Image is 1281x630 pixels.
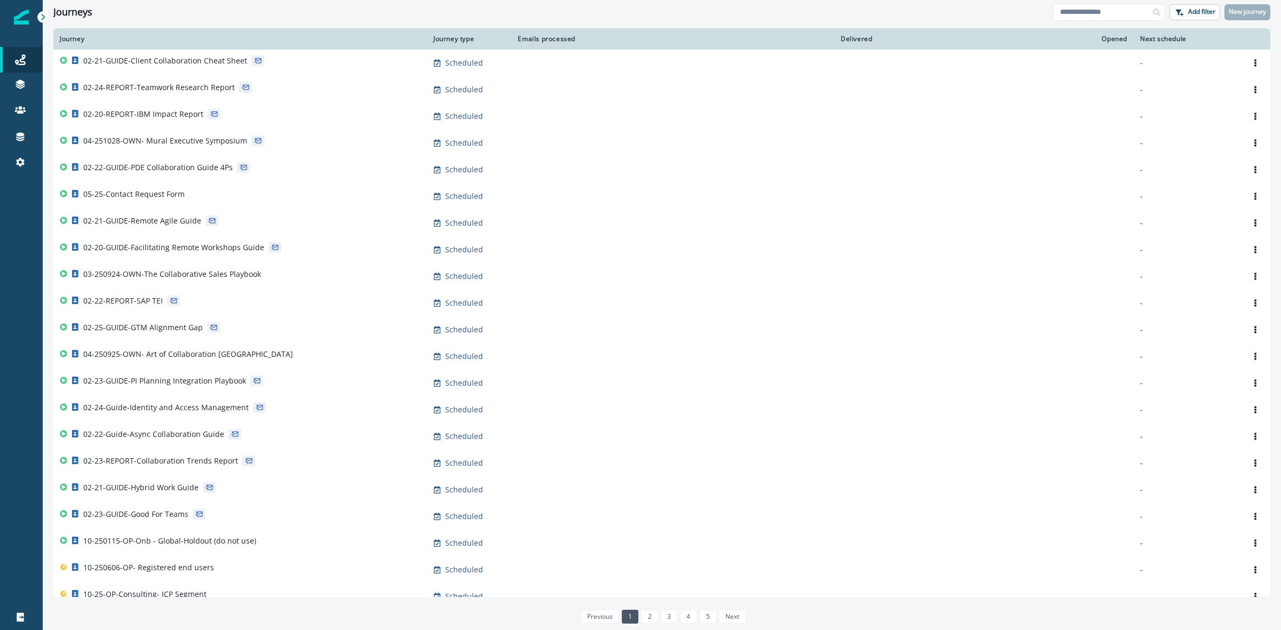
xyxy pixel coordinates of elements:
[1140,564,1234,575] p: -
[83,322,203,333] p: 02-25-GUIDE-GTM Alignment Gap
[83,135,247,146] p: 04-251028-OWN- Mural Executive Symposium
[1247,508,1264,524] button: Options
[83,349,293,360] p: 04-250925-OWN- Art of Collaboration [GEOGRAPHIC_DATA]
[53,290,1270,316] a: 02-22-REPORT-SAP TEIScheduled--Options
[53,50,1270,76] a: 02-21-GUIDE-Client Collaboration Cheat SheetScheduled--Options
[445,431,483,442] p: Scheduled
[53,76,1270,103] a: 02-24-REPORT-Teamwork Research ReportScheduled--Options
[83,562,214,573] p: 10-250606-OP- Registered end users
[1247,268,1264,284] button: Options
[1247,322,1264,338] button: Options
[1140,324,1234,335] p: -
[1224,4,1270,20] button: New journey
[700,610,716,624] a: Page 5
[1247,402,1264,418] button: Options
[53,423,1270,450] a: 02-22-Guide-Async Collaboration GuideScheduled--Options
[445,324,483,335] p: Scheduled
[83,162,233,173] p: 02-22-GUIDE-PDE Collaboration Guide 4Ps
[1247,82,1264,98] button: Options
[83,242,264,253] p: 02-20-GUIDE-Facilitating Remote Workshops Guide
[445,164,483,175] p: Scheduled
[661,610,677,624] a: Page 3
[1247,295,1264,311] button: Options
[1140,431,1234,442] p: -
[1140,484,1234,495] p: -
[445,378,483,388] p: Scheduled
[445,484,483,495] p: Scheduled
[1140,378,1234,388] p: -
[1247,428,1264,444] button: Options
[1247,162,1264,178] button: Options
[1247,188,1264,204] button: Options
[83,509,188,520] p: 02-23-GUIDE-Good For Teams
[1247,588,1264,604] button: Options
[445,138,483,148] p: Scheduled
[1247,242,1264,258] button: Options
[445,191,483,202] p: Scheduled
[53,503,1270,530] a: 02-23-GUIDE-Good For TeamsScheduled--Options
[1247,135,1264,151] button: Options
[53,556,1270,583] a: 10-250606-OP- Registered end usersScheduled--Options
[1247,215,1264,231] button: Options
[1140,218,1234,228] p: -
[1188,8,1215,15] p: Add filter
[1140,351,1234,362] p: -
[1140,591,1234,602] p: -
[53,183,1270,210] a: 05-25-Contact Request FormScheduled--Options
[14,10,29,25] img: Inflection
[513,35,575,43] div: Emails processed
[1247,482,1264,498] button: Options
[1140,191,1234,202] p: -
[53,130,1270,156] a: 04-251028-OWN- Mural Executive SymposiumScheduled--Options
[53,583,1270,610] a: 10-25-OP-Consulting- ICP SegmentScheduled--Options
[445,244,483,255] p: Scheduled
[53,396,1270,423] a: 02-24-Guide-Identity and Access ManagementScheduled--Options
[60,35,421,43] div: Journey
[53,236,1270,263] a: 02-20-GUIDE-Facilitating Remote Workshops GuideScheduled--Options
[1229,8,1266,15] p: New journey
[53,210,1270,236] a: 02-21-GUIDE-Remote Agile GuideScheduled--Options
[53,263,1270,290] a: 03-250924-OWN-The Collaborative Sales PlaybookScheduled--Options
[53,316,1270,343] a: 02-25-GUIDE-GTM Alignment GapScheduled--Options
[445,271,483,282] p: Scheduled
[1140,538,1234,548] p: -
[1140,35,1234,43] div: Next schedule
[53,156,1270,183] a: 02-22-GUIDE-PDE Collaboration Guide 4PsScheduled--Options
[445,111,483,122] p: Scheduled
[83,376,246,386] p: 02-23-GUIDE-PI Planning Integration Playbook
[83,589,207,600] p: 10-25-OP-Consulting- ICP Segment
[53,343,1270,370] a: 04-250925-OWN- Art of Collaboration [GEOGRAPHIC_DATA]Scheduled--Options
[445,58,483,68] p: Scheduled
[1140,458,1234,468] p: -
[445,84,483,95] p: Scheduled
[445,404,483,415] p: Scheduled
[445,298,483,308] p: Scheduled
[53,530,1270,556] a: 10-250115-OP-Onb - Global-Holdout (do not use)Scheduled--Options
[53,6,92,18] h1: Journeys
[53,103,1270,130] a: 02-20-REPORT-IBM Impact ReportScheduled--Options
[83,269,261,280] p: 03-250924-OWN-The Collaborative Sales Playbook
[83,109,203,119] p: 02-20-REPORT-IBM Impact Report
[1140,271,1234,282] p: -
[1247,55,1264,71] button: Options
[83,55,247,66] p: 02-21-GUIDE-Client Collaboration Cheat Sheet
[445,458,483,468] p: Scheduled
[578,610,746,624] ul: Pagination
[680,610,697,624] a: Page 4
[445,564,483,575] p: Scheduled
[83,402,249,413] p: 02-24-Guide-Identity and Access Management
[445,591,483,602] p: Scheduled
[53,370,1270,396] a: 02-23-GUIDE-PI Planning Integration PlaybookScheduled--Options
[1140,164,1234,175] p: -
[641,610,658,624] a: Page 2
[445,538,483,548] p: Scheduled
[1169,4,1220,20] button: Add filter
[1247,535,1264,551] button: Options
[1247,348,1264,364] button: Options
[1140,511,1234,522] p: -
[83,482,199,493] p: 02-21-GUIDE-Hybrid Work Guide
[1140,404,1234,415] p: -
[1247,455,1264,471] button: Options
[1140,111,1234,122] p: -
[83,82,235,93] p: 02-24-REPORT-Teamwork Research Report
